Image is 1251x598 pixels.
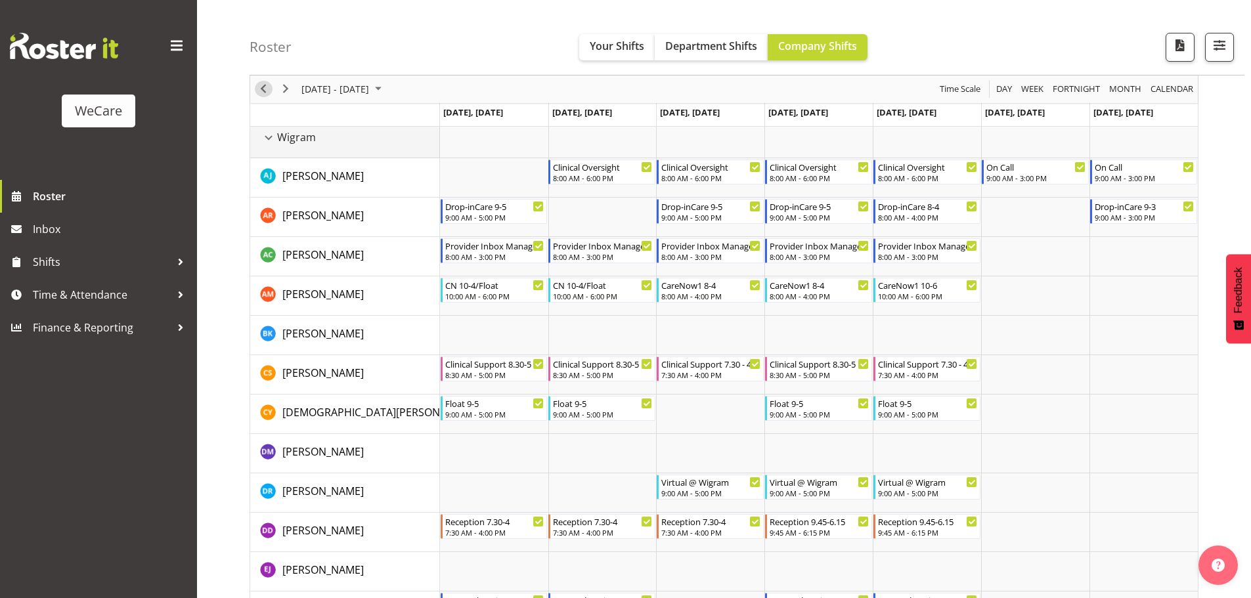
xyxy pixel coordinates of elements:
div: On Call [986,160,1086,173]
span: [PERSON_NAME] [282,247,364,262]
div: 8:00 AM - 3:00 PM [878,251,977,262]
div: Provider Inbox Management [445,239,544,252]
img: help-xxl-2.png [1212,559,1225,572]
div: Christianna Yu"s event - Float 9-5 Begin From Thursday, October 9, 2025 at 9:00:00 AM GMT+13:00 E... [765,396,872,421]
div: Float 9-5 [445,396,544,410]
div: Clinical Oversight [878,160,977,173]
span: Inbox [33,219,190,239]
div: Reception 7.30-4 [445,515,544,528]
div: Reception 9.45-6.15 [878,515,977,528]
div: 8:00 AM - 4:00 PM [661,291,760,301]
button: Previous [255,81,273,98]
div: Catherine Stewart"s event - Clinical Support 7.30 - 4 Begin From Friday, October 10, 2025 at 7:30... [873,356,980,381]
button: October 2025 [299,81,387,98]
div: 9:45 AM - 6:15 PM [770,527,869,538]
button: Company Shifts [768,34,867,60]
div: 8:00 AM - 4:00 PM [878,212,977,223]
span: Day [995,81,1013,98]
div: Drop-inCare 9-5 [661,200,760,213]
div: 7:30 AM - 4:00 PM [878,370,977,380]
span: [PERSON_NAME] [282,366,364,380]
span: Your Shifts [590,39,644,53]
div: Provider Inbox Management [878,239,977,252]
div: 8:00 AM - 4:00 PM [770,291,869,301]
div: 8:00 AM - 3:00 PM [553,251,652,262]
div: Ashley Mendoza"s event - CN 10-4/Float Begin From Monday, October 6, 2025 at 10:00:00 AM GMT+13:0... [441,278,548,303]
td: Ashley Mendoza resource [250,276,440,316]
div: Virtual @ Wigram [770,475,869,488]
div: 8:00 AM - 6:00 PM [770,173,869,183]
button: Filter Shifts [1205,33,1234,62]
a: [PERSON_NAME] [282,444,364,459]
div: Clinical Oversight [553,160,652,173]
div: 10:00 AM - 6:00 PM [878,291,977,301]
td: Deepti Mahajan resource [250,434,440,473]
div: Demi Dumitrean"s event - Reception 7.30-4 Begin From Wednesday, October 8, 2025 at 7:30:00 AM GMT... [657,514,764,539]
button: Timeline Day [994,81,1015,98]
button: Download a PDF of the roster according to the set date range. [1166,33,1195,62]
div: 8:30 AM - 5:00 PM [445,370,544,380]
div: Drop-inCare 8-4 [878,200,977,213]
span: [PERSON_NAME] [282,169,364,183]
div: Andrew Casburn"s event - Provider Inbox Management Begin From Friday, October 10, 2025 at 8:00:00... [873,238,980,263]
span: [PERSON_NAME] [282,484,364,498]
div: Catherine Stewart"s event - Clinical Support 8.30-5 Begin From Thursday, October 9, 2025 at 8:30:... [765,356,872,381]
div: Provider Inbox Management [553,239,652,252]
span: Fortnight [1051,81,1101,98]
div: Demi Dumitrean"s event - Reception 7.30-4 Begin From Tuesday, October 7, 2025 at 7:30:00 AM GMT+1... [548,514,655,539]
button: Fortnight [1051,81,1103,98]
div: Catherine Stewart"s event - Clinical Support 7.30 - 4 Begin From Wednesday, October 8, 2025 at 7:... [657,356,764,381]
div: 9:00 AM - 5:00 PM [770,409,869,419]
div: Reception 7.30-4 [661,515,760,528]
div: 8:00 AM - 3:00 PM [661,251,760,262]
div: CareNow1 10-6 [878,278,977,291]
div: 10:00 AM - 6:00 PM [445,291,544,301]
div: 9:00 AM - 3:00 PM [1095,173,1194,183]
span: [PERSON_NAME] [282,208,364,223]
div: Provider Inbox Management [661,239,760,252]
button: Your Shifts [579,34,655,60]
div: Float 9-5 [770,396,869,410]
span: [PERSON_NAME] [282,523,364,538]
div: 9:00 AM - 5:00 PM [661,488,760,498]
div: 9:00 AM - 5:00 PM [661,212,760,223]
div: AJ Jones"s event - On Call Begin From Saturday, October 11, 2025 at 9:00:00 AM GMT+13:00 Ends At ... [982,160,1089,184]
div: Clinical Support 8.30-5 [445,357,544,370]
div: CareNow1 8-4 [661,278,760,291]
div: On Call [1095,160,1194,173]
div: Andrew Casburn"s event - Provider Inbox Management Begin From Thursday, October 9, 2025 at 8:00:0... [765,238,872,263]
span: [DATE], [DATE] [985,106,1045,118]
a: [PERSON_NAME] [282,286,364,302]
div: 8:00 AM - 6:00 PM [878,173,977,183]
div: Float 9-5 [878,396,977,410]
div: AJ Jones"s event - On Call Begin From Sunday, October 12, 2025 at 9:00:00 AM GMT+13:00 Ends At Su... [1090,160,1197,184]
span: Week [1020,81,1045,98]
div: Clinical Support 8.30-5 [770,357,869,370]
div: 9:00 AM - 3:00 PM [986,173,1086,183]
div: 8:00 AM - 3:00 PM [445,251,544,262]
div: Ashley Mendoza"s event - CareNow1 8-4 Begin From Wednesday, October 8, 2025 at 8:00:00 AM GMT+13:... [657,278,764,303]
td: Andrea Ramirez resource [250,198,440,237]
div: October 06 - 12, 2025 [297,75,389,103]
div: Andrew Casburn"s event - Provider Inbox Management Begin From Monday, October 6, 2025 at 8:00:00 ... [441,238,548,263]
div: Demi Dumitrean"s event - Reception 7.30-4 Begin From Monday, October 6, 2025 at 7:30:00 AM GMT+13... [441,514,548,539]
a: [PERSON_NAME] [282,326,364,341]
td: Andrew Casburn resource [250,237,440,276]
div: Andrea Ramirez"s event - Drop-inCare 9-3 Begin From Sunday, October 12, 2025 at 9:00:00 AM GMT+13... [1090,199,1197,224]
div: Christianna Yu"s event - Float 9-5 Begin From Monday, October 6, 2025 at 9:00:00 AM GMT+13:00 End... [441,396,548,421]
div: Demi Dumitrean"s event - Reception 9.45-6.15 Begin From Thursday, October 9, 2025 at 9:45:00 AM G... [765,514,872,539]
div: 7:30 AM - 4:00 PM [661,527,760,538]
div: 8:00 AM - 3:00 PM [770,251,869,262]
div: Andrea Ramirez"s event - Drop-inCare 8-4 Begin From Friday, October 10, 2025 at 8:00:00 AM GMT+13... [873,199,980,224]
span: Roster [33,186,190,206]
button: Month [1149,81,1196,98]
div: AJ Jones"s event - Clinical Oversight Begin From Thursday, October 9, 2025 at 8:00:00 AM GMT+13:0... [765,160,872,184]
button: Next [277,81,295,98]
td: AJ Jones resource [250,158,440,198]
a: [PERSON_NAME] [282,168,364,184]
button: Timeline Month [1107,81,1144,98]
div: 9:00 AM - 5:00 PM [770,488,869,498]
div: Catherine Stewart"s event - Clinical Support 8.30-5 Begin From Monday, October 6, 2025 at 8:30:00... [441,356,548,381]
div: previous period [252,75,274,103]
div: Andrea Ramirez"s event - Drop-inCare 9-5 Begin From Monday, October 6, 2025 at 9:00:00 AM GMT+13:... [441,199,548,224]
